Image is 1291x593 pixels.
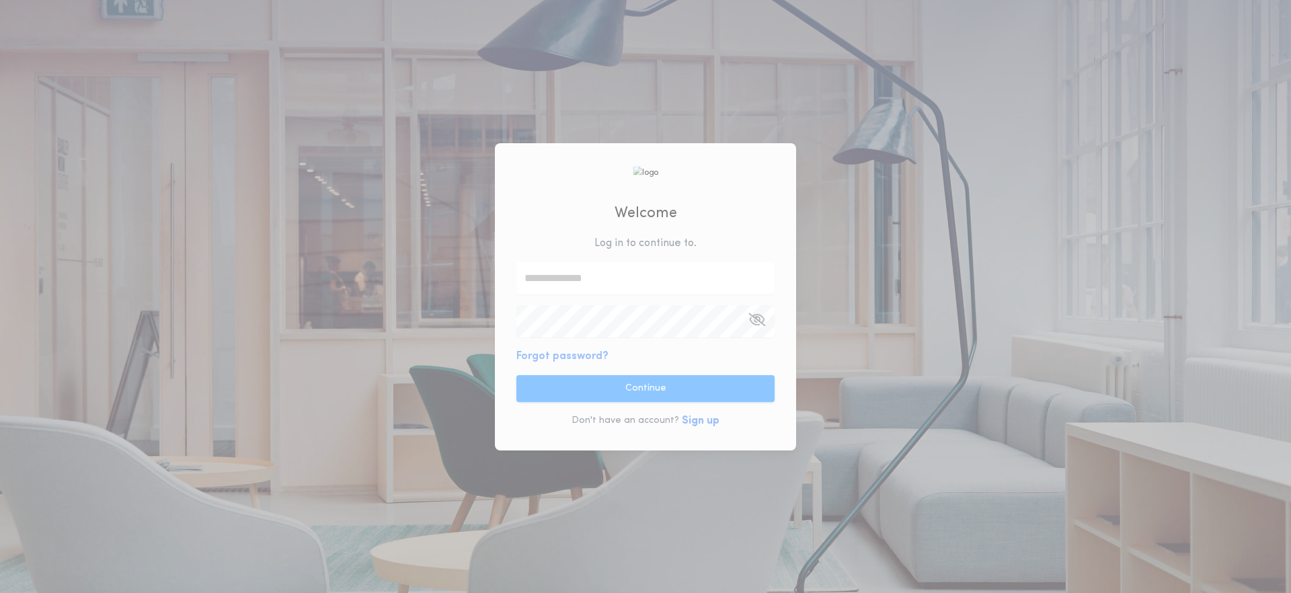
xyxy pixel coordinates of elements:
button: Forgot password? [516,348,609,364]
button: Continue [516,375,775,402]
p: Log in to continue to . [594,235,697,251]
h2: Welcome [615,202,677,225]
img: logo [633,166,658,179]
p: Don't have an account? [572,414,679,428]
button: Sign up [682,413,719,429]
